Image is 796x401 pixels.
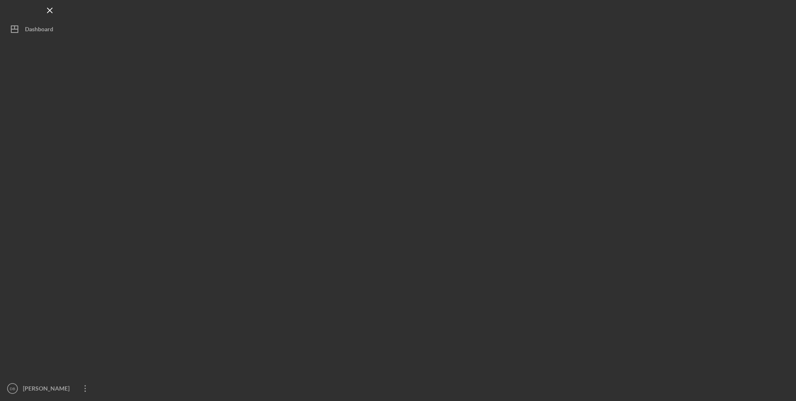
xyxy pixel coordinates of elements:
[25,21,53,40] div: Dashboard
[10,386,15,391] text: DB
[4,380,96,397] button: DB[PERSON_NAME]
[4,21,96,38] button: Dashboard
[21,380,75,399] div: [PERSON_NAME]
